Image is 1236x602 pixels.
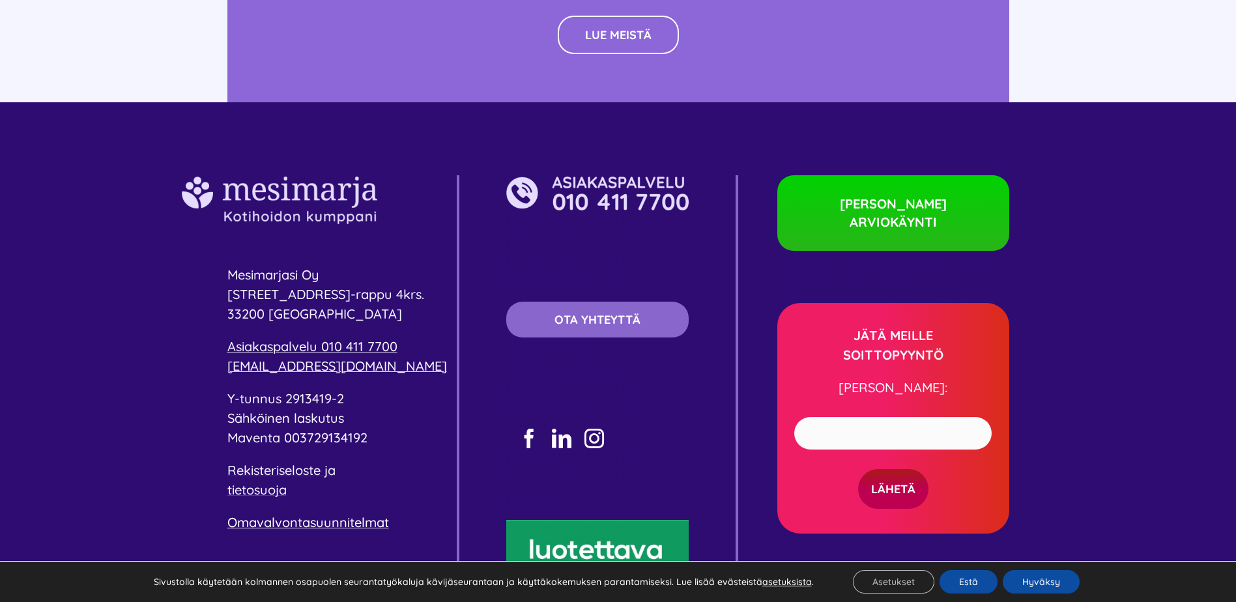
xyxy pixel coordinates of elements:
span: Sähköinen laskutus [227,410,344,426]
span: Oulu, Raahe, [GEOGRAPHIC_DATA], [GEOGRAPHIC_DATA] [777,252,994,288]
span: [GEOGRAPHIC_DATA], [GEOGRAPHIC_DATA], [GEOGRAPHIC_DATA] [506,450,642,505]
span: Maventa 003729134192 [227,429,367,446]
button: Asetukset [853,570,934,594]
a: Omavalvontasuunnitelmat [227,514,389,530]
p: Sivustolla käytetään kolmannen osapuolen seurantatyökaluja kävijäseurantaan ja käyttäkokemuksen p... [154,576,814,588]
span: OTA YHTEYTTÄ [554,313,640,326]
button: asetuksista [762,576,812,588]
span: Mesimarjasi Oy [227,266,319,283]
a: OTA YHTEYTTÄ [506,302,689,337]
span: Keski-Suomi, [GEOGRAPHIC_DATA], [GEOGRAPHIC_DATA], [GEOGRAPHIC_DATA] [506,339,642,414]
a: facebook [519,429,539,448]
a: 001Asset 5@2x [182,175,377,191]
form: Yhteydenottolomake [794,410,991,509]
a: [PERSON_NAME] ARVIOKÄYNTI [777,175,1009,251]
button: Hyväksy [1003,570,1080,594]
span: [PERSON_NAME]: [839,379,947,395]
a: [EMAIL_ADDRESS][DOMAIN_NAME] [227,358,447,374]
a: linkedin [552,429,571,448]
span: [STREET_ADDRESS]-rappu 4krs. [227,286,424,302]
a: LUE MEISTÄ [558,16,679,54]
span: Y-tunnus 2913419-2 [227,390,344,407]
a: Asiakaspalvelu 010 411 7700 [227,338,397,354]
a: 001Asset 6@2x [506,175,689,191]
button: Estä [940,570,998,594]
span: LUE MEISTÄ [585,28,652,42]
strong: JÄTÄ MEILLE SOITTOPYYNTÖ [843,327,943,363]
a: Rekisteriseloste ja tietosuoja [227,462,336,498]
span: [PERSON_NAME] ARVIOKÄYNTI [810,195,977,231]
span: 33200 [GEOGRAPHIC_DATA] [227,306,402,322]
input: LÄHETÄ [858,469,928,509]
span: [GEOGRAPHIC_DATA], [GEOGRAPHIC_DATA], [GEOGRAPHIC_DATA], [GEOGRAPHIC_DATA] [506,212,642,287]
a: instagram [584,429,604,448]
